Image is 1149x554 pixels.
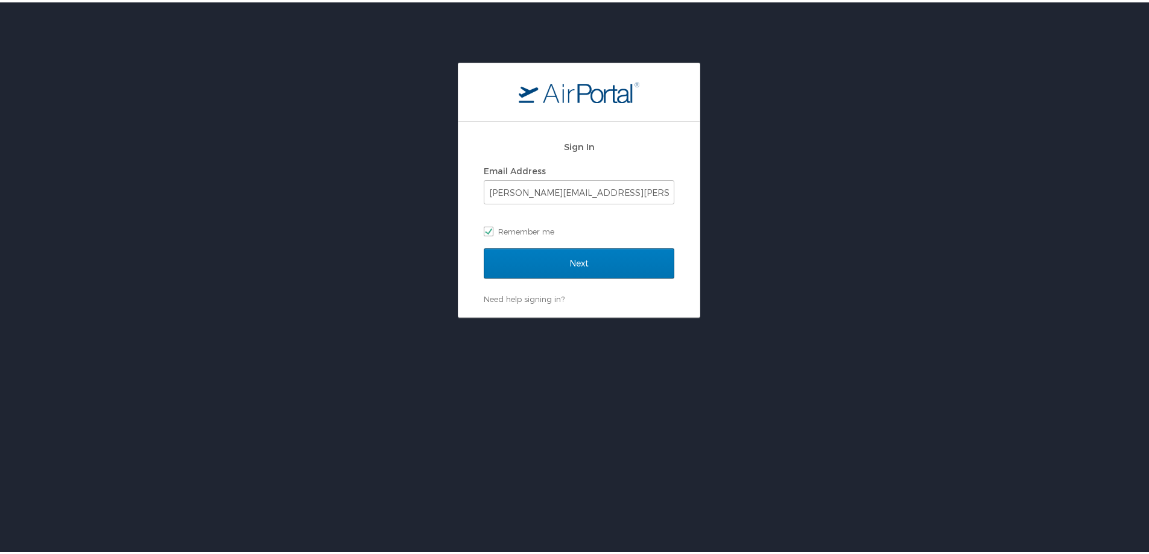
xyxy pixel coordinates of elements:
input: Next [484,246,674,276]
h2: Sign In [484,137,674,151]
label: Email Address [484,163,546,174]
label: Remember me [484,220,674,238]
img: logo [519,79,639,101]
a: Need help signing in? [484,292,565,301]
